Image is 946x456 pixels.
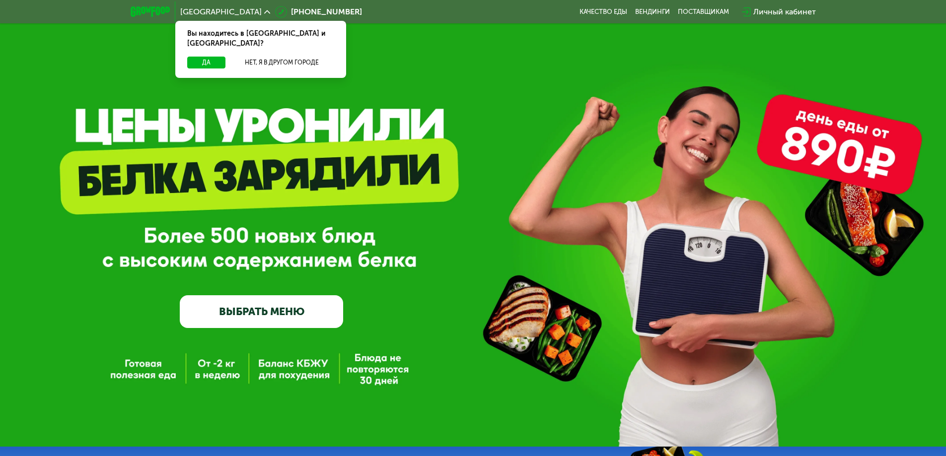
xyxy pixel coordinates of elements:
[678,8,729,16] div: поставщикам
[180,8,262,16] span: [GEOGRAPHIC_DATA]
[753,6,816,18] div: Личный кабинет
[180,295,343,328] a: ВЫБРАТЬ МЕНЮ
[187,57,225,68] button: Да
[175,21,346,57] div: Вы находитесь в [GEOGRAPHIC_DATA] и [GEOGRAPHIC_DATA]?
[580,8,627,16] a: Качество еды
[229,57,334,68] button: Нет, я в другом городе
[635,8,670,16] a: Вендинги
[275,6,362,18] a: [PHONE_NUMBER]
